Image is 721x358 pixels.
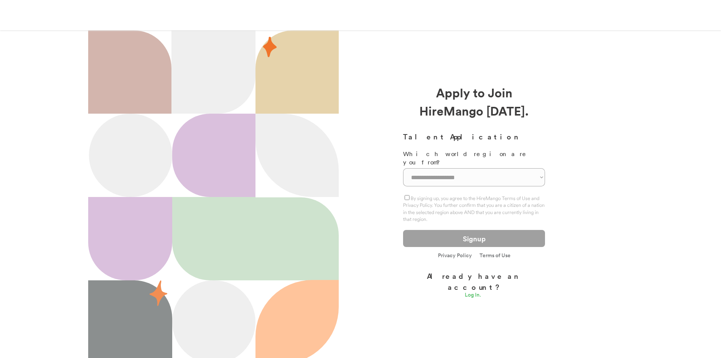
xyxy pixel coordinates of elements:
div: Already have an account? [403,270,545,292]
button: Signup [403,230,545,247]
img: Ellipse%2012 [89,114,172,197]
a: Log In. [465,292,484,300]
div: Which world region are you from? [403,150,545,167]
img: 29 [263,37,277,57]
img: yH5BAEAAAAALAAAAAABAAEAAAIBRAA7 [263,38,339,114]
a: Terms of Use [480,253,511,258]
label: By signing up, you agree to the HireMango Terms of Use and Privacy Policy. You further confirm th... [403,195,545,222]
img: yH5BAEAAAAALAAAAAABAAEAAAIBRAA7 [256,198,332,280]
img: yH5BAEAAAAALAAAAAABAAEAAAIBRAA7 [6,6,52,24]
h3: Talent Application [403,131,545,142]
img: 55 [149,280,167,306]
img: yH5BAEAAAAALAAAAAABAAEAAAIBRAA7 [90,30,164,114]
div: Apply to Join HireMango [DATE]. [403,83,545,120]
a: Privacy Policy [438,253,472,259]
